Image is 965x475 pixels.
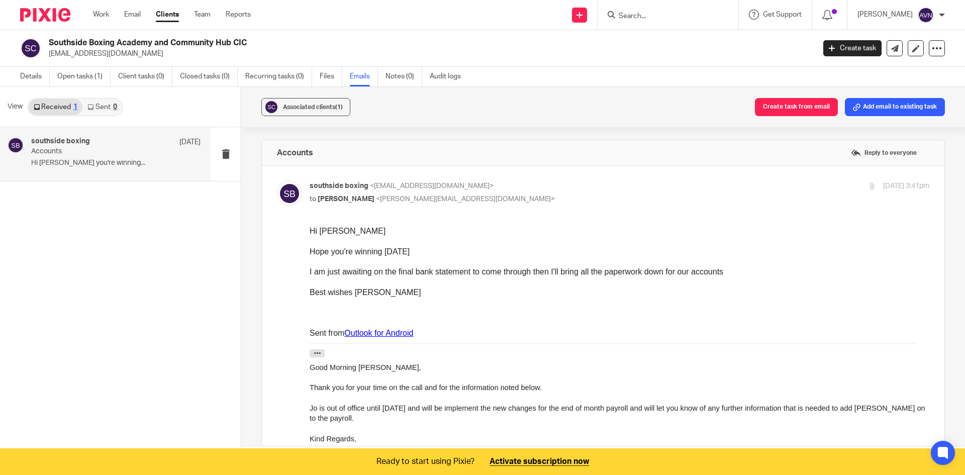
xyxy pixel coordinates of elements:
button: Associated clients(1) [261,98,350,116]
a: Client tasks (0) [118,67,172,86]
a: Emails [350,67,378,86]
div: 0 [113,104,117,111]
p: [EMAIL_ADDRESS][DOMAIN_NAME] [49,49,808,59]
span: (1) [335,104,343,110]
a: Outlook for Android [35,103,104,111]
h4: Accounts [277,148,313,158]
a: Clients [156,10,179,20]
img: svg%3E [277,181,302,206]
div: 1 [73,104,77,111]
span: southside boxing [310,182,368,189]
img: svg%3E [20,38,41,59]
h2: Southside Boxing Academy and Community Hub CIC [49,38,656,48]
img: Pixie [20,8,70,22]
a: Recurring tasks (0) [245,67,312,86]
p: Accounts [31,147,167,156]
a: Sent0 [82,99,122,115]
a: Reports [226,10,251,20]
a: Files [320,67,342,86]
p: [DATE] 3:41pm [883,181,929,192]
h4: southside boxing [31,137,90,146]
img: svg%3E [264,100,279,115]
a: Audit logs [430,67,468,86]
a: Notes (0) [385,67,422,86]
a: Team [194,10,211,20]
a: Email [124,10,141,20]
a: Create task [823,40,882,56]
label: Reply to everyone [848,145,919,160]
span: View [8,102,23,112]
a: [EMAIL_ADDRESS][DOMAIN_NAME] [47,311,160,318]
span: <[PERSON_NAME][EMAIL_ADDRESS][DOMAIN_NAME]> [376,196,555,203]
button: Create task from email [755,98,838,116]
span: Associated clients [283,104,343,110]
span: [PERSON_NAME] [318,196,374,203]
span: to [310,196,316,203]
img: svg%3E [8,137,24,153]
span: Get Support [763,11,802,18]
p: [DATE] [179,137,201,147]
input: Search [618,12,708,21]
a: Details [20,67,50,86]
span: <[EMAIL_ADDRESS][DOMAIN_NAME]> [370,182,494,189]
p: Hi [PERSON_NAME] you're winning... [31,159,201,167]
button: Add email to existing task [845,98,945,116]
a: Work [93,10,109,20]
a: Received1 [29,99,82,115]
a: Open tasks (1) [57,67,111,86]
p: [PERSON_NAME] [857,10,913,20]
a: Closed tasks (0) [180,67,238,86]
a: [EMAIL_ADDRESS][DOMAIN_NAME] [45,341,158,349]
img: svg%3E [918,7,934,23]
